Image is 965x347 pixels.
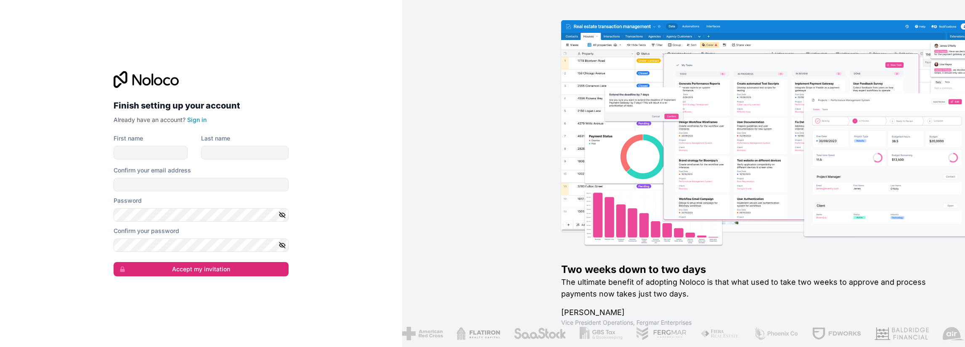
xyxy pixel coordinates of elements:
[700,327,740,340] img: /assets/fiera-fwj2N5v4.png
[114,116,186,123] span: Already have an account?
[456,327,500,340] img: /assets/flatiron-C8eUkumj.png
[812,327,861,340] img: /assets/fdworks-Bi04fVtw.png
[561,318,938,327] h1: Vice President Operations , Fergmar Enterprises
[114,227,179,235] label: Confirm your password
[514,327,567,340] img: /assets/saastock-C6Zbiodz.png
[753,327,799,340] img: /assets/phoenix-BREaitsQ.png
[201,146,289,159] input: family-name
[402,327,443,340] img: /assets/american-red-cross-BAupjrZR.png
[114,98,289,113] h2: Finish setting up your account
[114,134,143,143] label: First name
[114,208,289,222] input: Password
[561,307,938,318] h1: [PERSON_NAME]
[636,327,687,340] img: /assets/fergmar-CudnrXN5.png
[187,116,207,123] a: Sign in
[114,178,289,191] input: Email address
[114,146,188,159] input: given-name
[114,238,289,252] input: Confirm password
[114,262,289,276] button: Accept my invitation
[875,327,929,340] img: /assets/baldridge-DxmPIwAm.png
[561,276,938,300] h2: The ultimate benefit of adopting Noloco is that what used to take two weeks to approve and proces...
[114,166,191,175] label: Confirm your email address
[580,327,623,340] img: /assets/gbstax-C-GtDUiK.png
[201,134,230,143] label: Last name
[114,196,142,205] label: Password
[561,263,938,276] h1: Two weeks down to two days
